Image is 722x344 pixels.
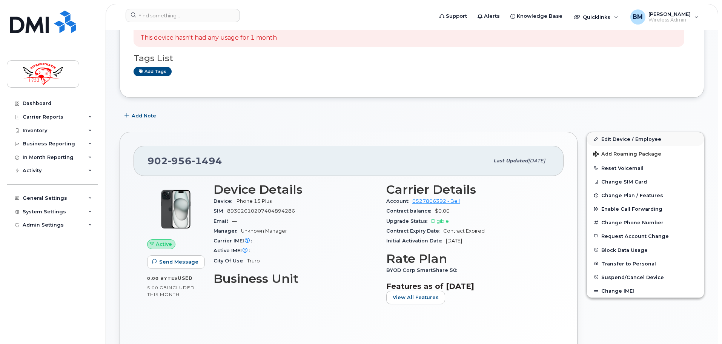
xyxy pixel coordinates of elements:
p: This device hasn't had any usage for 1 month [140,34,277,42]
span: 0.00 Bytes [147,276,178,281]
button: Add Roaming Package [587,146,704,161]
span: Contract balance [386,208,435,214]
span: Active IMEI [214,248,253,253]
span: 902 [147,155,222,167]
a: Add tags [134,67,172,76]
a: Knowledge Base [505,9,568,24]
span: Email [214,218,232,224]
span: Carrier IMEI [214,238,256,244]
span: Quicklinks [583,14,610,20]
span: View All Features [393,294,439,301]
button: Block Data Usage [587,243,704,257]
h3: Rate Plan [386,252,550,265]
h3: Tags List [134,54,690,63]
span: Unknown Manager [241,228,287,234]
button: Change Plan / Features [587,188,704,202]
span: SIM [214,208,227,214]
span: City Of Use [214,258,247,264]
span: Account [386,198,412,204]
span: 956 [168,155,192,167]
button: Add Note [120,109,163,123]
span: Eligible [431,218,449,224]
button: Change Phone Number [587,216,704,229]
span: Enable Call Forwarding [601,206,662,212]
span: Upgrade Status [386,218,431,224]
button: Suspend/Cancel Device [587,270,704,284]
span: BM [633,12,643,22]
span: Send Message [159,258,198,265]
h3: Business Unit [214,272,377,285]
span: Support [446,12,467,20]
span: Contract Expiry Date [386,228,443,234]
span: Device [214,198,235,204]
button: Request Account Change [587,229,704,243]
button: Change IMEI [587,284,704,298]
span: — [232,218,237,224]
span: Alerts [484,12,500,20]
span: — [253,248,258,253]
input: Find something... [126,9,240,22]
button: Send Message [147,255,205,269]
span: BYOD Corp SmartShare 50 [386,267,461,273]
button: Enable Call Forwarding [587,202,704,216]
h3: Carrier Details [386,183,550,196]
span: Truro [247,258,260,264]
span: Manager [214,228,241,234]
span: used [178,275,193,281]
button: Change SIM Card [587,175,704,188]
span: Add Note [132,112,156,119]
span: iPhone 15 Plus [235,198,272,204]
div: Blair MacKinnon [625,9,704,25]
span: [PERSON_NAME] [648,11,691,17]
span: Wireless Admin [648,17,691,23]
a: 0527806392 - Bell [412,198,460,204]
h3: Features as of [DATE] [386,282,550,291]
span: Active [156,241,172,248]
span: — [256,238,261,244]
button: Reset Voicemail [587,161,704,175]
span: Change Plan / Features [601,193,663,198]
span: included this month [147,285,195,297]
span: Add Roaming Package [593,151,661,158]
span: Contract Expired [443,228,485,234]
button: Transfer to Personal [587,257,704,270]
span: Initial Activation Date [386,238,446,244]
span: Suspend/Cancel Device [601,274,664,280]
span: [DATE] [528,158,545,164]
button: View All Features [386,291,445,304]
div: Quicklinks [568,9,624,25]
span: 5.00 GB [147,285,167,290]
a: Support [434,9,472,24]
span: 89302610207404894286 [227,208,295,214]
span: [DATE] [446,238,462,244]
a: Edit Device / Employee [587,132,704,146]
span: Knowledge Base [517,12,562,20]
span: 1494 [192,155,222,167]
h3: Device Details [214,183,377,196]
a: Alerts [472,9,505,24]
span: $0.00 [435,208,450,214]
span: Last updated [493,158,528,164]
img: iPhone_15_Black.png [153,187,198,232]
